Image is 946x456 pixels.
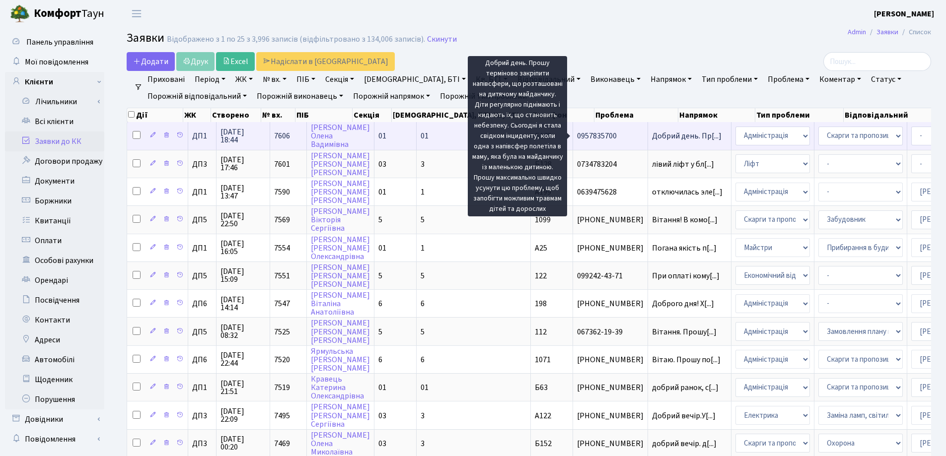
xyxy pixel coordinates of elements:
a: Всі клієнти [5,112,104,131]
span: 067362-19-39 [577,328,644,336]
th: Проблема [594,108,678,122]
a: [PERSON_NAME][PERSON_NAME]Олександрівна [311,234,370,262]
a: № вх. [259,71,291,88]
span: 5 [378,326,382,337]
a: Ярмульська[PERSON_NAME][PERSON_NAME] [311,346,370,374]
th: Створено [211,108,261,122]
span: 7547 [274,298,290,309]
span: 6 [421,354,425,365]
a: Заявки до КК [5,131,104,151]
span: [DATE] 22:50 [220,212,266,228]
span: Добрий день. Пр[...] [652,130,722,141]
span: 1099 [535,214,551,225]
span: 5 [378,270,382,281]
span: А122 [535,410,551,421]
span: ДП5 [192,328,212,336]
a: Тип проблеми [698,71,762,88]
span: Заявки [127,29,164,47]
span: 3 [421,438,425,449]
span: Додати [133,56,168,67]
span: ДП1 [192,188,212,196]
span: 5 [378,214,382,225]
a: Порожній напрямок [349,88,434,105]
span: 112 [535,326,547,337]
span: [PHONE_NUMBER] [577,244,644,252]
a: Адреси [5,330,104,350]
span: ДП6 [192,300,212,308]
span: 03 [378,159,386,170]
span: [PHONE_NUMBER] [577,216,644,224]
a: Порожній тип проблеми [436,88,537,105]
a: Довідники [5,409,104,429]
span: 01 [378,382,386,393]
a: ПІБ [292,71,319,88]
th: ЖК [183,108,211,122]
span: [DATE] 22:44 [220,351,266,367]
a: Додати [127,52,175,71]
a: Скинути [427,35,457,44]
a: [PERSON_NAME][PERSON_NAME][PERSON_NAME] [311,150,370,178]
a: Договори продажу [5,151,104,171]
a: Посвідчення [5,290,104,310]
a: Боржники [5,191,104,211]
a: Проблема [764,71,813,88]
b: [PERSON_NAME] [874,8,934,19]
span: Панель управління [26,37,93,48]
a: Повідомлення [5,429,104,449]
a: [PERSON_NAME] [874,8,934,20]
th: Відповідальний [844,108,933,122]
a: [DEMOGRAPHIC_DATA], БТІ [360,71,470,88]
a: Коментар [815,71,865,88]
div: Відображено з 1 по 25 з 3,996 записів (відфільтровано з 134,006 записів). [167,35,425,44]
span: добрий ранок, с[...] [652,382,719,393]
span: 01 [378,187,386,197]
span: Доброго дня! Х[...] [652,298,714,309]
span: отключилась эле[...] [652,187,723,197]
b: Комфорт [34,5,81,21]
a: Автомобілі [5,350,104,370]
a: Порожній відповідальний [144,88,251,105]
div: Добрий день. Прошу терміново закріпити напівсфери, що розташовані на дитячому майданчику. Діти ре... [468,56,567,216]
a: Порожній виконавець [253,88,347,105]
a: Квитанції [5,211,104,231]
span: [DATE] 16:05 [220,240,266,256]
a: Орендарі [5,270,104,290]
span: 198 [535,298,547,309]
a: Період [191,71,229,88]
span: 01 [378,130,386,141]
span: 7606 [274,130,290,141]
span: ДП3 [192,440,212,448]
span: ДП1 [192,384,212,391]
a: [PERSON_NAME][PERSON_NAME][PERSON_NAME] [311,178,370,206]
span: 03 [378,438,386,449]
span: 7519 [274,382,290,393]
span: [DATE] 18:44 [220,128,266,144]
a: Щоденник [5,370,104,390]
a: Заявки [876,27,898,37]
span: [PHONE_NUMBER] [577,440,644,448]
th: Секція [353,108,392,122]
span: 5 [421,326,425,337]
span: [PHONE_NUMBER] [577,300,644,308]
span: При оплаті кому[...] [652,270,720,281]
span: [DATE] 08:32 [220,324,266,339]
span: 6 [378,298,382,309]
a: [PERSON_NAME][PERSON_NAME][PERSON_NAME] [311,262,370,290]
img: logo.png [10,4,30,24]
span: Вітання. Прошу[...] [652,326,717,337]
span: 5 [421,270,425,281]
th: Напрямок [678,108,756,122]
span: 122 [535,270,547,281]
span: 7495 [274,410,290,421]
a: Клієнти [5,72,104,92]
span: Мої повідомлення [25,57,88,67]
span: [PHONE_NUMBER] [577,412,644,420]
a: Секція [321,71,358,88]
th: № вх. [261,108,296,122]
a: Панель управління [5,32,104,52]
span: 7590 [274,187,290,197]
button: Переключити навігацію [124,5,149,22]
span: 7551 [274,270,290,281]
th: Тип проблеми [755,108,843,122]
span: 3 [421,159,425,170]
